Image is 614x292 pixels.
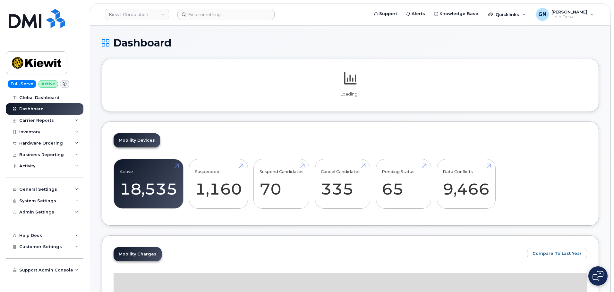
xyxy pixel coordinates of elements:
h1: Dashboard [102,37,599,48]
button: Compare To Last Year [527,248,587,259]
p: Loading... [114,91,587,97]
a: Pending Status 65 [382,163,425,205]
a: Mobility Devices [114,133,160,147]
a: Suspend Candidates 70 [260,163,303,205]
a: Suspended 1,160 [195,163,242,205]
a: Active 18,535 [120,163,177,205]
span: Compare To Last Year [533,250,582,256]
img: Open chat [593,271,603,281]
a: Data Conflicts 9,466 [443,163,490,205]
a: Mobility Charges [114,247,162,261]
a: Cancel Candidates 335 [321,163,364,205]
